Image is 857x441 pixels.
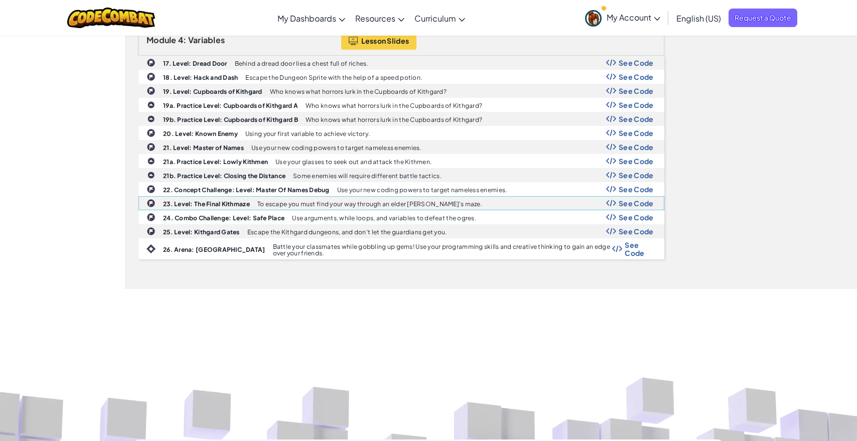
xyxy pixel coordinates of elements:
span: See Code [619,213,654,221]
img: IconChallengeLevel.svg [147,72,156,81]
b: 19a. Practice Level: Cupboards of Kithgard A [163,102,298,109]
p: Battle your classmates while gobbling up gems! Use your programming skills and creative thinking ... [273,243,613,256]
span: Module [147,35,177,45]
p: Escape the Dungeon Sprite with the help of a speed potion. [245,74,422,81]
span: See Code [619,101,654,109]
b: 17. Level: Dread Door [163,60,227,67]
b: 23. Level: The Final Kithmaze [163,200,250,208]
span: See Code [619,129,654,137]
span: 4: [178,35,187,45]
span: Variables [188,35,225,45]
p: Who knows what horrors lurk in the Cupboards of Kithgard? [306,102,482,109]
a: 24. Combo Challenge: Level: Safe Place Use arguments, while loops, and variables to defeat the og... [138,210,664,224]
a: English (US) [671,5,726,32]
span: See Code [619,227,654,235]
img: IconChallengeLevel.svg [147,199,156,208]
img: Show Code Logo [606,143,616,151]
p: Some enemies will require different battle tactics. [293,173,442,179]
img: IconChallengeLevel.svg [147,86,156,95]
a: Curriculum [409,5,470,32]
b: 18. Level: Hack and Dash [163,74,238,81]
img: IconIntro.svg [147,244,156,253]
img: IconChallengeLevel.svg [147,185,156,194]
img: Show Code Logo [606,129,616,136]
p: Using your first variable to achieve victory. [245,130,370,137]
b: 19b. Practice Level: Cupboards of Kithgard B [163,116,298,123]
b: 21. Level: Master of Names [163,144,244,152]
a: 19. Level: Cupboards of Kithgard Who knows what horrors lurk in the Cupboards of Kithgard? Show C... [138,84,664,98]
img: IconPracticeLevel.svg [147,115,155,123]
img: IconChallengeLevel.svg [147,128,156,137]
img: Show Code Logo [606,115,616,122]
a: 19a. Practice Level: Cupboards of Kithgard A Who knows what horrors lurk in the Cupboards of Kith... [138,98,664,112]
span: See Code [619,157,654,165]
a: 18. Level: Hack and Dash Escape the Dungeon Sprite with the help of a speed potion. Show Code Log... [138,70,664,84]
a: My Dashboards [272,5,350,32]
b: 21a. Practice Level: Lowly Kithmen [163,158,268,166]
img: avatar [585,10,602,27]
img: IconChallengeLevel.svg [147,58,156,67]
img: IconPracticeLevel.svg [147,101,155,109]
a: 17. Level: Dread Door Behind a dread door lies a chest full of riches. Show Code Logo See Code [138,56,664,70]
span: My Account [607,12,660,23]
p: Escape the Kithgard dungeons, and don't let the guardians get you. [247,229,447,235]
span: Resources [355,13,395,24]
img: Show Code Logo [606,186,616,193]
img: IconChallengeLevel.svg [147,213,156,222]
span: See Code [619,199,654,207]
span: See Code [619,73,654,81]
b: 22. Concept Challenge: Level: Master Of Names Debug [163,186,330,194]
span: See Code [619,171,654,179]
a: My Account [580,2,665,34]
p: To escape you must find your way through an elder [PERSON_NAME]'s maze. [257,201,482,207]
b: 26. Arena: [GEOGRAPHIC_DATA] [163,246,265,253]
button: Lesson Slides [341,32,417,50]
p: Behind a dread door lies a chest full of riches. [235,60,368,67]
span: See Code [619,59,654,67]
img: CodeCombat logo [67,8,155,28]
img: Show Code Logo [606,59,616,66]
p: Use your glasses to seek out and attack the Kithmen. [275,159,432,165]
img: Show Code Logo [606,101,616,108]
a: 20. Level: Known Enemy Using your first variable to achieve victory. Show Code Logo See Code [138,126,664,140]
p: Use your new coding powers to target nameless enemies. [251,144,421,151]
p: Use arguments, while loops, and variables to defeat the ogres. [292,215,476,221]
span: My Dashboards [277,13,336,24]
b: 21b. Practice Level: Closing the Distance [163,172,285,180]
img: Show Code Logo [606,214,616,221]
a: Resources [350,5,409,32]
p: Who knows what horrors lurk in the Cupboards of Kithgard? [306,116,482,123]
img: Show Code Logo [606,200,616,207]
a: 21. Level: Master of Names Use your new coding powers to target nameless enemies. Show Code Logo ... [138,140,664,154]
b: 20. Level: Known Enemy [163,130,238,137]
b: 19. Level: Cupboards of Kithgard [163,88,262,95]
p: Who knows what horrors lurk in the Cupboards of Kithgard? [270,88,447,95]
a: 23. Level: The Final Kithmaze To escape you must find your way through an elder [PERSON_NAME]'s m... [138,196,664,210]
span: See Code [619,87,654,95]
b: 25. Level: Kithgard Gates [163,228,240,236]
img: IconChallengeLevel.svg [147,227,156,236]
b: 24. Combo Challenge: Level: Safe Place [163,214,284,222]
a: Request a Quote [729,9,797,27]
a: 22. Concept Challenge: Level: Master Of Names Debug Use your new coding powers to target nameless... [138,182,664,196]
span: See Code [619,143,654,151]
a: 21a. Practice Level: Lowly Kithmen Use your glasses to seek out and attack the Kithmen. Show Code... [138,154,664,168]
span: See Code [619,115,654,123]
span: See Code [625,241,654,257]
a: 26. Arena: [GEOGRAPHIC_DATA] Battle your classmates while gobbling up gems! Use your programming ... [138,238,664,259]
img: IconPracticeLevel.svg [147,157,155,165]
a: 25. Level: Kithgard Gates Escape the Kithgard dungeons, and don't let the guardians get you. Show... [138,224,664,238]
img: Show Code Logo [612,245,622,252]
span: See Code [619,185,654,193]
img: Show Code Logo [606,73,616,80]
img: Show Code Logo [606,87,616,94]
img: IconChallengeLevel.svg [147,142,156,152]
img: Show Code Logo [606,172,616,179]
p: Use your new coding powers to target nameless enemies. [337,187,507,193]
a: 21b. Practice Level: Closing the Distance Some enemies will require different battle tactics. Sho... [138,168,664,182]
img: Show Code Logo [606,228,616,235]
img: Show Code Logo [606,158,616,165]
